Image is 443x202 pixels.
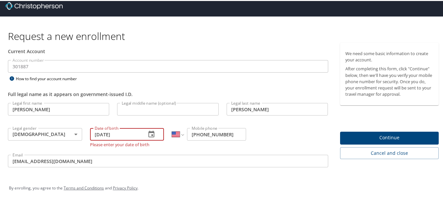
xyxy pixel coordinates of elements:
img: cbt logo [5,1,63,9]
div: Full legal name as it appears on government-issued I.D. [8,90,328,97]
a: Terms and Conditions [64,184,104,190]
p: After completing this form, click "Continue" below, then we'll have you verify your mobile phone ... [345,65,434,96]
div: By enrolling, you agree to the and . [9,179,439,195]
div: [DEMOGRAPHIC_DATA] [8,127,82,140]
p: Please enter your date of birth [90,141,164,146]
div: Current Account [8,47,328,54]
button: Cancel and close [340,146,439,158]
span: Cancel and close [345,148,434,156]
a: Privacy Policy [113,184,138,190]
button: Continue [340,131,439,144]
div: How to find your account number [8,74,90,82]
input: MM/DD/YYYY [90,127,141,140]
p: We need some basic information to create your account. [345,50,434,62]
span: Continue [345,133,434,141]
input: Enter phone number [187,127,246,140]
